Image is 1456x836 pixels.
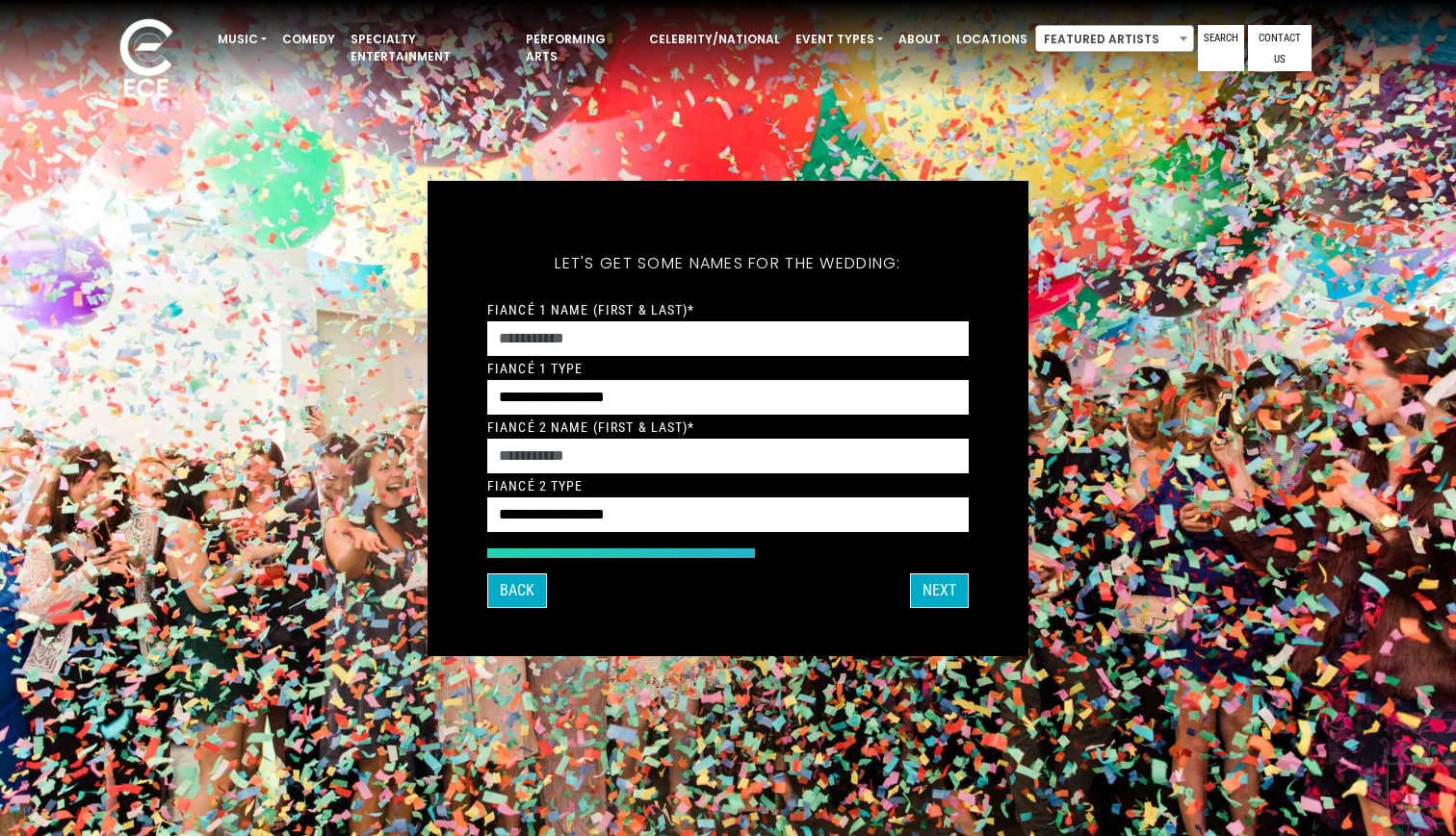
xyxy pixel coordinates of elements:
a: Comedy [274,23,343,56]
a: Celebrity/National [641,23,788,56]
label: Fiancé 1 Name (First & Last)* [487,301,694,318]
a: Event Types [788,23,891,56]
a: Search [1198,25,1244,71]
button: Next [910,573,969,608]
a: About [891,23,949,56]
h5: Let's get some names for the wedding: [487,229,969,298]
label: Fiancé 2 Type [487,477,584,494]
button: Back [487,573,547,608]
a: Performing Arts [518,23,641,73]
label: Fiancé 2 Name (First & Last)* [487,418,694,436]
span: Featured Artists [1035,25,1194,52]
label: Fiancé 1 Type [487,360,584,377]
img: ece_new_logo_whitev2-1.png [98,13,195,107]
a: Contact Us [1248,25,1312,71]
a: Music [210,23,274,56]
span: Featured Artists [1036,26,1193,53]
a: Locations [949,23,1035,56]
a: Specialty Entertainment [343,23,518,73]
